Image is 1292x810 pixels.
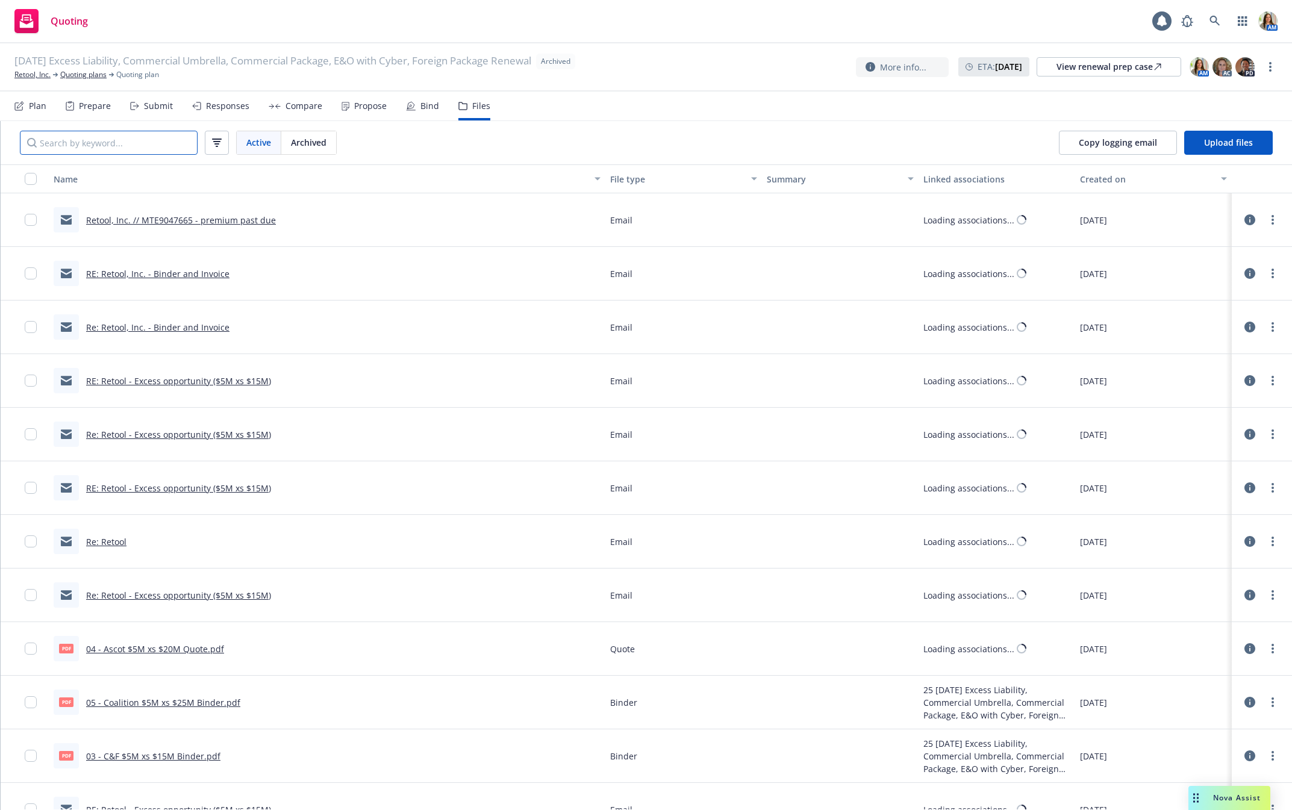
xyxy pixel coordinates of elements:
[767,173,900,185] div: Summary
[923,428,1014,441] div: Loading associations...
[1265,695,1280,709] a: more
[1080,173,1214,185] div: Created on
[923,643,1014,655] div: Loading associations...
[59,751,73,760] span: pdf
[51,16,88,26] span: Quoting
[762,164,919,193] button: Summary
[14,54,531,69] span: [DATE] Excess Liability, Commercial Umbrella, Commercial Package, E&O with Cyber, Foreign Package...
[919,164,1075,193] button: Linked associations
[86,643,224,655] a: 04 - Ascot $5M xs $20M Quote.pdf
[1235,57,1255,76] img: photo
[1175,9,1199,33] a: Report a Bug
[25,535,37,547] input: Toggle Row Selected
[246,136,271,149] span: Active
[25,173,37,185] input: Select all
[923,321,1014,334] div: Loading associations...
[86,750,220,762] a: 03 - C&F $5M xs $15M Binder.pdf
[1080,535,1107,548] span: [DATE]
[25,321,37,333] input: Toggle Row Selected
[472,101,490,111] div: Files
[86,375,271,387] a: RE: Retool - Excess opportunity ($5M xs $15M)
[59,644,73,653] span: pdf
[1080,482,1107,494] span: [DATE]
[286,101,322,111] div: Compare
[25,643,37,655] input: Toggle Row Selected
[14,69,51,80] a: Retool, Inc.
[923,482,1014,494] div: Loading associations...
[1265,427,1280,441] a: more
[610,696,637,709] span: Binder
[60,69,107,80] a: Quoting plans
[25,482,37,494] input: Toggle Row Selected
[1265,373,1280,388] a: more
[610,643,635,655] span: Quote
[1265,641,1280,656] a: more
[923,375,1014,387] div: Loading associations...
[1258,11,1278,31] img: photo
[1056,58,1161,76] div: View renewal prep case
[79,101,111,111] div: Prepare
[1265,749,1280,763] a: more
[1079,137,1157,148] span: Copy logging email
[1213,793,1261,803] span: Nova Assist
[144,101,173,111] div: Submit
[923,737,1070,775] div: 25 [DATE] Excess Liability, Commercial Umbrella, Commercial Package, E&O with Cyber, Foreign Pack...
[10,4,93,38] a: Quoting
[86,590,271,601] a: Re: Retool - Excess opportunity ($5M xs $15M)
[1080,375,1107,387] span: [DATE]
[25,214,37,226] input: Toggle Row Selected
[86,214,276,226] a: Retool, Inc. // MTE9047665 - premium past due
[1080,643,1107,655] span: [DATE]
[610,214,632,226] span: Email
[978,60,1022,73] span: ETA :
[86,536,126,547] a: Re: Retool
[541,56,570,67] span: Archived
[610,428,632,441] span: Email
[1080,750,1107,762] span: [DATE]
[923,589,1014,602] div: Loading associations...
[25,267,37,279] input: Toggle Row Selected
[1212,57,1232,76] img: photo
[25,696,37,708] input: Toggle Row Selected
[610,482,632,494] span: Email
[1265,481,1280,495] a: more
[86,482,271,494] a: RE: Retool - Excess opportunity ($5M xs $15M)
[880,61,926,73] span: More info...
[1188,786,1270,810] button: Nova Assist
[49,164,605,193] button: Name
[86,268,229,279] a: RE: Retool, Inc. - Binder and Invoice
[1204,137,1253,148] span: Upload files
[1263,60,1278,74] a: more
[1080,589,1107,602] span: [DATE]
[116,69,159,80] span: Quoting plan
[86,697,240,708] a: 05 - Coalition $5M xs $25M Binder.pdf
[1080,321,1107,334] span: [DATE]
[610,589,632,602] span: Email
[605,164,762,193] button: File type
[1265,320,1280,334] a: more
[54,173,587,185] div: Name
[86,322,229,333] a: Re: Retool, Inc. - Binder and Invoice
[1080,214,1107,226] span: [DATE]
[923,267,1014,280] div: Loading associations...
[1188,786,1203,810] div: Drag to move
[25,375,37,387] input: Toggle Row Selected
[1075,164,1232,193] button: Created on
[420,101,439,111] div: Bind
[610,535,632,548] span: Email
[1203,9,1227,33] a: Search
[1265,266,1280,281] a: more
[1265,588,1280,602] a: more
[923,173,1070,185] div: Linked associations
[1059,131,1177,155] button: Copy logging email
[856,57,949,77] button: More info...
[86,429,271,440] a: Re: Retool - Excess opportunity ($5M xs $15M)
[291,136,326,149] span: Archived
[25,428,37,440] input: Toggle Row Selected
[610,375,632,387] span: Email
[25,589,37,601] input: Toggle Row Selected
[923,535,1014,548] div: Loading associations...
[923,684,1070,721] div: 25 [DATE] Excess Liability, Commercial Umbrella, Commercial Package, E&O with Cyber, Foreign Pack...
[354,101,387,111] div: Propose
[995,61,1022,72] strong: [DATE]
